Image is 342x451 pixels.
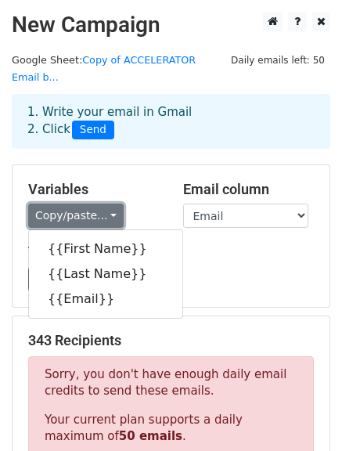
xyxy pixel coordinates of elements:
h5: 343 Recipients [28,332,314,349]
a: Copy of ACCELERATOR Email b... [12,54,196,84]
span: Send [72,121,114,139]
h5: Variables [28,181,160,198]
a: {{Last Name}} [29,262,182,287]
div: 1. Write your email in Gmail 2. Click [16,103,326,139]
a: {{Email}} [29,287,182,312]
small: Google Sheet: [12,54,196,84]
p: Sorry, you don't have enough daily email credits to send these emails. [45,366,297,399]
strong: 50 emails [119,429,182,443]
span: Daily emails left: 50 [225,52,330,69]
h5: Email column [183,181,315,198]
a: Daily emails left: 50 [225,54,330,66]
iframe: Chat Widget [264,376,342,451]
a: {{First Name}} [29,236,182,262]
a: Copy/paste... [28,204,124,228]
p: Your current plan supports a daily maximum of . [45,412,297,445]
h2: New Campaign [12,12,330,38]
